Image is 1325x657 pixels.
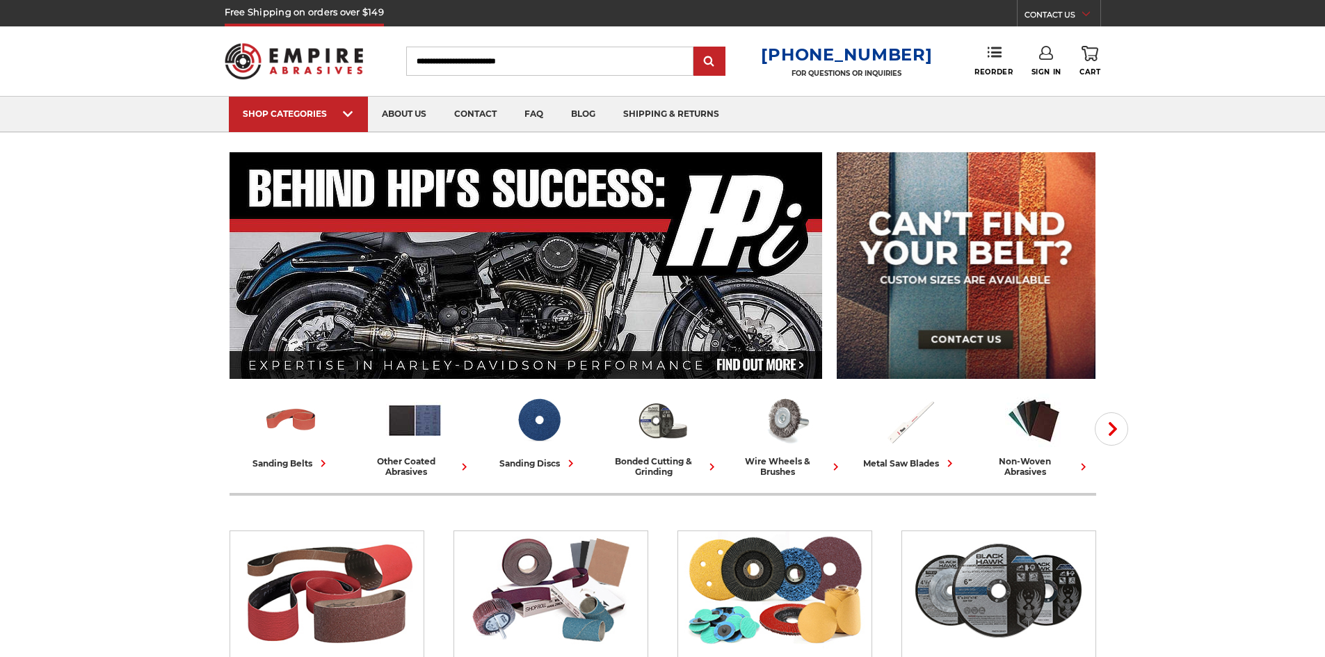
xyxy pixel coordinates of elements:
[230,152,823,379] img: Banner for an interview featuring Horsepower Inc who makes Harley performance upgrades featured o...
[978,456,1091,477] div: non-woven abrasives
[908,531,1089,649] img: Bonded Cutting & Grinding
[252,456,330,471] div: sanding belts
[368,97,440,132] a: about us
[978,391,1091,477] a: non-woven abrasives
[386,391,444,449] img: Other Coated Abrasives
[510,391,568,449] img: Sanding Discs
[881,391,939,449] img: Metal Saw Blades
[262,391,320,449] img: Sanding Belts
[243,108,354,119] div: SHOP CATEGORIES
[854,391,967,471] a: metal saw blades
[761,44,932,65] a: [PHONE_NUMBER]
[1005,391,1063,449] img: Non-woven Abrasives
[440,97,511,132] a: contact
[684,531,865,649] img: Sanding Discs
[1095,412,1128,446] button: Next
[696,48,723,76] input: Submit
[607,456,719,477] div: bonded cutting & grinding
[1031,67,1061,76] span: Sign In
[1079,67,1100,76] span: Cart
[609,97,733,132] a: shipping & returns
[483,391,595,471] a: sanding discs
[235,391,348,471] a: sanding belts
[236,531,417,649] img: Sanding Belts
[359,391,472,477] a: other coated abrasives
[761,69,932,78] p: FOR QUESTIONS OR INQUIRIES
[974,67,1013,76] span: Reorder
[730,456,843,477] div: wire wheels & brushes
[499,456,578,471] div: sanding discs
[460,531,641,649] img: Other Coated Abrasives
[1025,7,1100,26] a: CONTACT US
[511,97,557,132] a: faq
[974,46,1013,76] a: Reorder
[757,391,815,449] img: Wire Wheels & Brushes
[225,34,364,88] img: Empire Abrasives
[557,97,609,132] a: blog
[1079,46,1100,76] a: Cart
[863,456,957,471] div: metal saw blades
[634,391,691,449] img: Bonded Cutting & Grinding
[837,152,1095,379] img: promo banner for custom belts.
[730,391,843,477] a: wire wheels & brushes
[607,391,719,477] a: bonded cutting & grinding
[359,456,472,477] div: other coated abrasives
